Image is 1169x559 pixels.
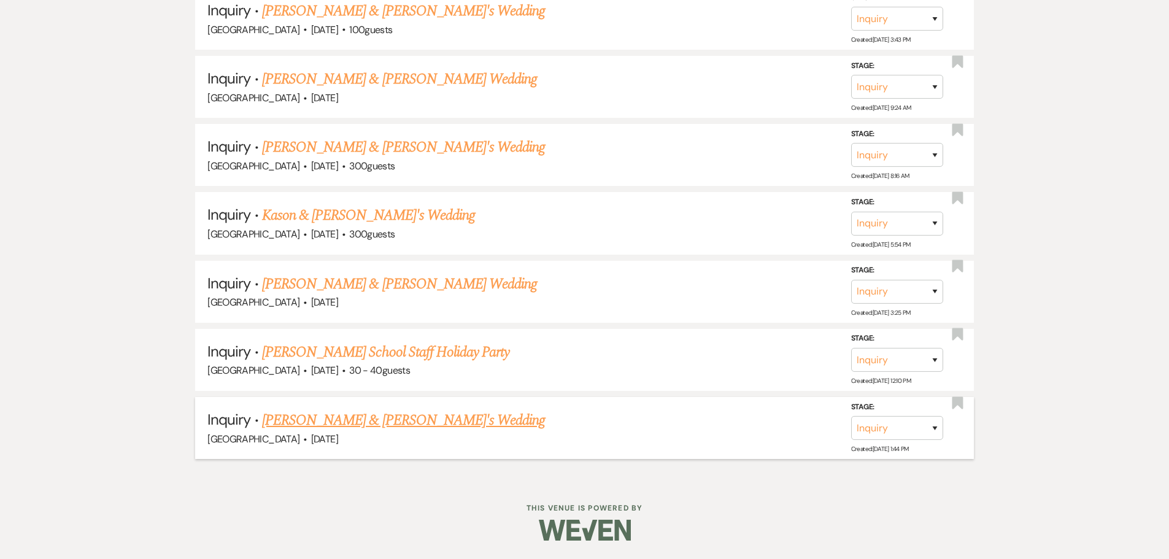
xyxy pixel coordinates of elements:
[349,364,410,377] span: 30 - 40 guests
[311,160,338,172] span: [DATE]
[311,433,338,445] span: [DATE]
[349,228,395,241] span: 300 guests
[262,136,546,158] a: [PERSON_NAME] & [PERSON_NAME]'s Wedding
[207,410,250,429] span: Inquiry
[207,205,250,224] span: Inquiry
[851,196,943,209] label: Stage:
[311,23,338,36] span: [DATE]
[311,296,338,309] span: [DATE]
[262,204,475,226] a: Kason & [PERSON_NAME]'s Wedding
[207,274,250,293] span: Inquiry
[207,433,299,445] span: [GEOGRAPHIC_DATA]
[262,341,510,363] a: [PERSON_NAME] School Staff Holiday Party
[851,377,911,385] span: Created: [DATE] 12:10 PM
[311,228,338,241] span: [DATE]
[207,342,250,361] span: Inquiry
[349,160,395,172] span: 300 guests
[207,91,299,104] span: [GEOGRAPHIC_DATA]
[851,104,911,112] span: Created: [DATE] 9:24 AM
[207,296,299,309] span: [GEOGRAPHIC_DATA]
[851,36,911,44] span: Created: [DATE] 3:43 PM
[539,509,631,552] img: Weven Logo
[851,401,943,414] label: Stage:
[851,332,943,345] label: Stage:
[311,364,338,377] span: [DATE]
[349,23,392,36] span: 100 guests
[851,445,909,453] span: Created: [DATE] 1:44 PM
[207,160,299,172] span: [GEOGRAPHIC_DATA]
[262,273,537,295] a: [PERSON_NAME] & [PERSON_NAME] Wedding
[851,264,943,277] label: Stage:
[262,68,537,90] a: [PERSON_NAME] & [PERSON_NAME] Wedding
[311,91,338,104] span: [DATE]
[207,137,250,156] span: Inquiry
[851,172,909,180] span: Created: [DATE] 8:16 AM
[207,228,299,241] span: [GEOGRAPHIC_DATA]
[851,60,943,73] label: Stage:
[207,1,250,20] span: Inquiry
[851,309,911,317] span: Created: [DATE] 3:25 PM
[207,364,299,377] span: [GEOGRAPHIC_DATA]
[851,241,911,249] span: Created: [DATE] 5:54 PM
[262,409,546,431] a: [PERSON_NAME] & [PERSON_NAME]'s Wedding
[207,23,299,36] span: [GEOGRAPHIC_DATA]
[851,128,943,141] label: Stage:
[207,69,250,88] span: Inquiry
